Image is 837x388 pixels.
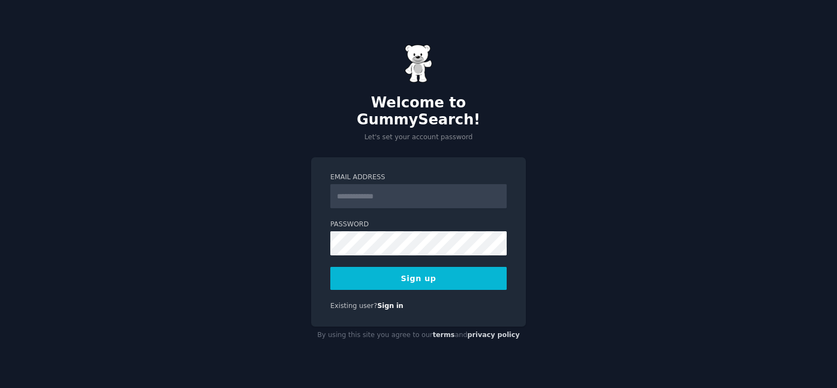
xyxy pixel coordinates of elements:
button: Sign up [330,267,507,290]
div: By using this site you agree to our and [311,327,526,344]
label: Password [330,220,507,230]
a: terms [433,331,455,339]
span: Existing user? [330,302,377,310]
img: Gummy Bear [405,44,432,83]
a: Sign in [377,302,404,310]
a: privacy policy [467,331,520,339]
h2: Welcome to GummySearch! [311,94,526,129]
label: Email Address [330,173,507,182]
p: Let's set your account password [311,133,526,142]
